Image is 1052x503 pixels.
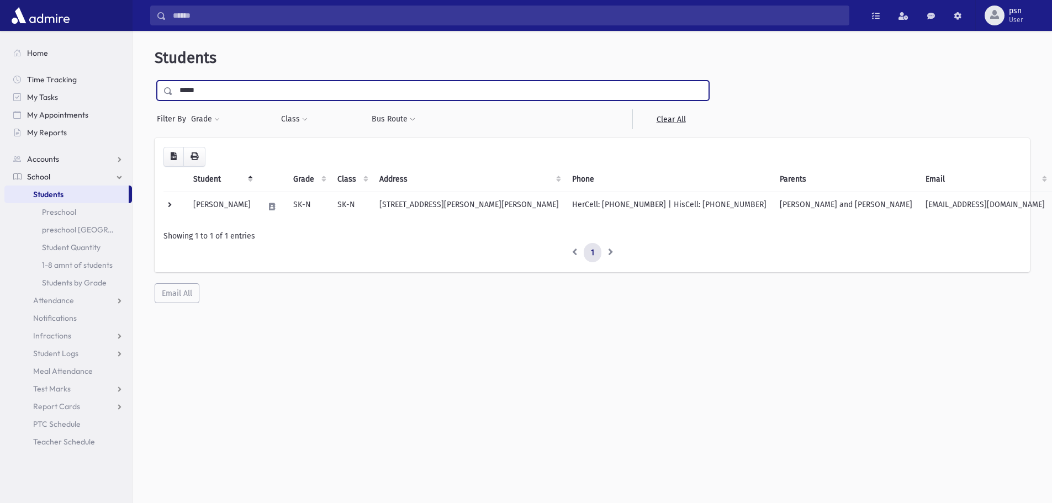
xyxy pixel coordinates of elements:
[4,239,132,256] a: Student Quantity
[4,292,132,309] a: Attendance
[187,192,257,221] td: [PERSON_NAME]
[4,362,132,380] a: Meal Attendance
[919,167,1051,192] th: Email: activate to sort column ascending
[565,192,773,221] td: HerCell: [PHONE_NUMBER] | HisCell: [PHONE_NUMBER]
[191,109,220,129] button: Grade
[373,192,565,221] td: [STREET_ADDRESS][PERSON_NAME][PERSON_NAME]
[27,110,88,120] span: My Appointments
[4,256,132,274] a: 1-8 amnt of students
[773,192,919,221] td: [PERSON_NAME] and [PERSON_NAME]
[27,154,59,164] span: Accounts
[33,348,78,358] span: Student Logs
[163,147,184,167] button: CSV
[287,167,331,192] th: Grade: activate to sort column ascending
[281,109,308,129] button: Class
[155,49,216,67] span: Students
[4,274,132,292] a: Students by Grade
[4,124,132,141] a: My Reports
[33,313,77,323] span: Notifications
[4,415,132,433] a: PTC Schedule
[373,167,565,192] th: Address: activate to sort column ascending
[331,167,373,192] th: Class: activate to sort column ascending
[27,48,48,58] span: Home
[166,6,849,25] input: Search
[33,384,71,394] span: Test Marks
[27,92,58,102] span: My Tasks
[27,128,67,137] span: My Reports
[4,433,132,451] a: Teacher Schedule
[773,167,919,192] th: Parents
[4,327,132,345] a: Infractions
[4,186,129,203] a: Students
[33,189,64,199] span: Students
[155,283,199,303] button: Email All
[27,172,50,182] span: School
[33,295,74,305] span: Attendance
[565,167,773,192] th: Phone
[632,109,709,129] a: Clear All
[919,192,1051,221] td: [EMAIL_ADDRESS][DOMAIN_NAME]
[4,380,132,398] a: Test Marks
[33,366,93,376] span: Meal Attendance
[4,345,132,362] a: Student Logs
[4,44,132,62] a: Home
[4,106,132,124] a: My Appointments
[33,419,81,429] span: PTC Schedule
[33,437,95,447] span: Teacher Schedule
[584,243,601,263] a: 1
[33,401,80,411] span: Report Cards
[4,71,132,88] a: Time Tracking
[27,75,77,84] span: Time Tracking
[4,221,132,239] a: preschool [GEOGRAPHIC_DATA]
[4,398,132,415] a: Report Cards
[4,203,132,221] a: Preschool
[4,309,132,327] a: Notifications
[157,113,191,125] span: Filter By
[4,88,132,106] a: My Tasks
[187,167,257,192] th: Student: activate to sort column descending
[163,230,1021,242] div: Showing 1 to 1 of 1 entries
[183,147,205,167] button: Print
[4,168,132,186] a: School
[4,150,132,168] a: Accounts
[287,192,331,221] td: SK-N
[1009,15,1023,24] span: User
[331,192,373,221] td: SK-N
[1009,7,1023,15] span: psn
[33,331,71,341] span: Infractions
[9,4,72,27] img: AdmirePro
[371,109,416,129] button: Bus Route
